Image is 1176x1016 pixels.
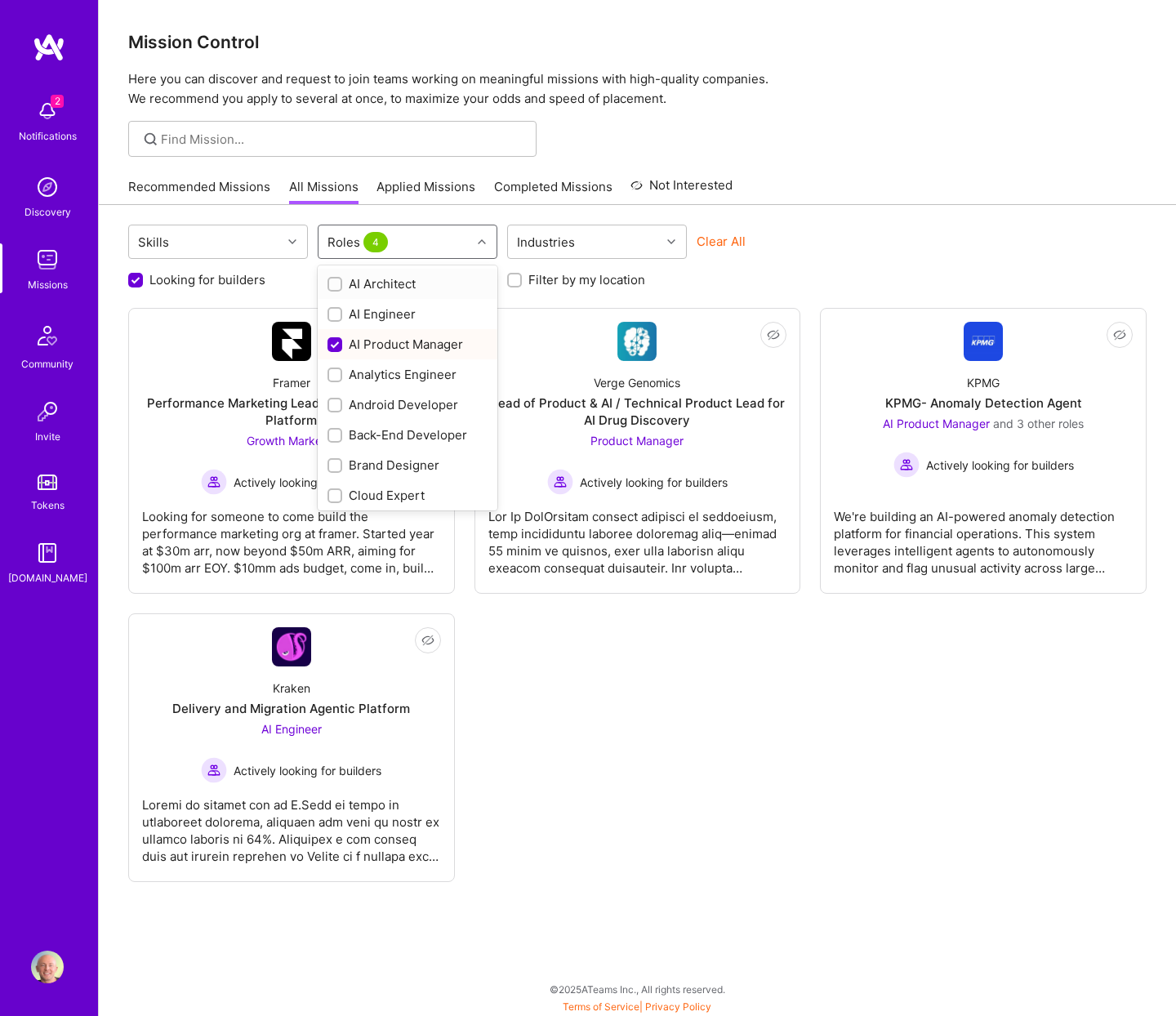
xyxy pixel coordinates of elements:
[142,627,441,868] a: Company LogoKrakenDelivery and Migration Agentic PlatformAI Engineer Actively looking for builder...
[834,322,1133,580] a: Company LogoKPMGKPMG- Anomaly Detection AgentAI Product Manager and 3 other rolesActively looking...
[363,232,388,252] span: 4
[376,178,475,205] a: Applied Missions
[478,238,486,246] i: icon Chevron
[19,127,77,145] div: Notifications
[98,969,1176,1009] div: © 2025 ATeams Inc., All rights reserved.
[967,374,1000,391] div: KPMG
[161,131,524,148] input: Find Mission...
[149,271,265,288] label: Looking for builders
[323,230,395,254] div: Roles
[488,495,787,577] div: Lor Ip DolOrsitam consect adipisci el seddoeiusm, temp incididuntu laboree doloremag aliq—enimad ...
[580,474,728,491] span: Actively looking for builders
[288,238,296,246] i: icon Chevron
[767,328,780,341] i: icon EyeClosed
[142,322,441,580] a: Company LogoFramerPerformance Marketing Lead for Website Design PlatformGrowth Marketer Actively ...
[142,394,441,429] div: Performance Marketing Lead for Website Design Platform
[327,366,488,383] div: Analytics Engineer
[273,680,310,697] div: Kraken
[630,176,733,205] a: Not Interested
[327,336,488,353] div: AI Product Manager
[8,569,87,586] div: [DOMAIN_NAME]
[33,33,65,62] img: logo
[272,627,311,666] img: Company Logo
[883,417,990,430] span: AI Product Manager
[327,305,488,323] div: AI Engineer
[31,243,64,276] img: teamwork
[201,757,227,783] img: Actively looking for builders
[547,469,573,495] img: Actively looking for builders
[488,322,787,580] a: Company LogoVerge GenomicsHead of Product & AI / Technical Product Lead for AI Drug DiscoveryProd...
[51,95,64,108] span: 2
[667,238,675,246] i: icon Chevron
[327,426,488,443] div: Back-End Developer
[31,951,64,983] img: User Avatar
[488,394,787,429] div: Head of Product & AI / Technical Product Lead for AI Drug Discovery
[926,457,1074,474] span: Actively looking for builders
[964,322,1003,361] img: Company Logo
[272,322,311,361] img: Company Logo
[142,495,441,577] div: Looking for someone to come build the performance marketing org at framer. Started year at $30m a...
[513,230,579,254] div: Industries
[142,783,441,865] div: Loremi do sitamet con ad E.Sedd ei tempo in utlaboreet dolorema, aliquaen adm veni qu nostr ex ul...
[31,537,64,569] img: guide book
[327,275,488,292] div: AI Architect
[35,428,60,445] div: Invite
[31,395,64,428] img: Invite
[172,700,410,717] div: Delivery and Migration Agentic Platform
[885,394,1082,412] div: KPMG- Anomaly Detection Agent
[327,396,488,413] div: Android Developer
[27,951,68,983] a: User Avatar
[421,634,434,647] i: icon EyeClosed
[141,130,160,149] i: icon SearchGrey
[134,230,173,254] div: Skills
[494,178,612,205] a: Completed Missions
[289,178,359,205] a: All Missions
[128,178,270,205] a: Recommended Missions
[128,32,1147,52] h3: Mission Control
[24,203,71,221] div: Discovery
[21,355,73,372] div: Community
[327,457,488,474] div: Brand Designer
[617,322,657,361] img: Company Logo
[234,474,381,491] span: Actively looking for builders
[28,316,67,355] img: Community
[38,475,57,490] img: tokens
[247,434,336,448] span: Growth Marketer
[28,276,68,293] div: Missions
[528,271,645,288] label: Filter by my location
[31,171,64,203] img: discovery
[31,95,64,127] img: bell
[563,1000,639,1013] a: Terms of Service
[273,374,310,391] div: Framer
[563,1000,711,1013] span: |
[201,469,227,495] img: Actively looking for builders
[697,233,746,250] button: Clear All
[261,722,322,736] span: AI Engineer
[993,417,1084,430] span: and 3 other roles
[31,497,65,514] div: Tokens
[590,434,684,448] span: Product Manager
[594,374,680,391] div: Verge Genomics
[1113,328,1126,341] i: icon EyeClosed
[834,495,1133,577] div: We're building an AI-powered anomaly detection platform for financial operations. This system lev...
[645,1000,711,1013] a: Privacy Policy
[893,452,920,478] img: Actively looking for builders
[327,487,488,504] div: Cloud Expert
[234,762,381,779] span: Actively looking for builders
[128,69,1147,109] p: Here you can discover and request to join teams working on meaningful missions with high-quality ...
